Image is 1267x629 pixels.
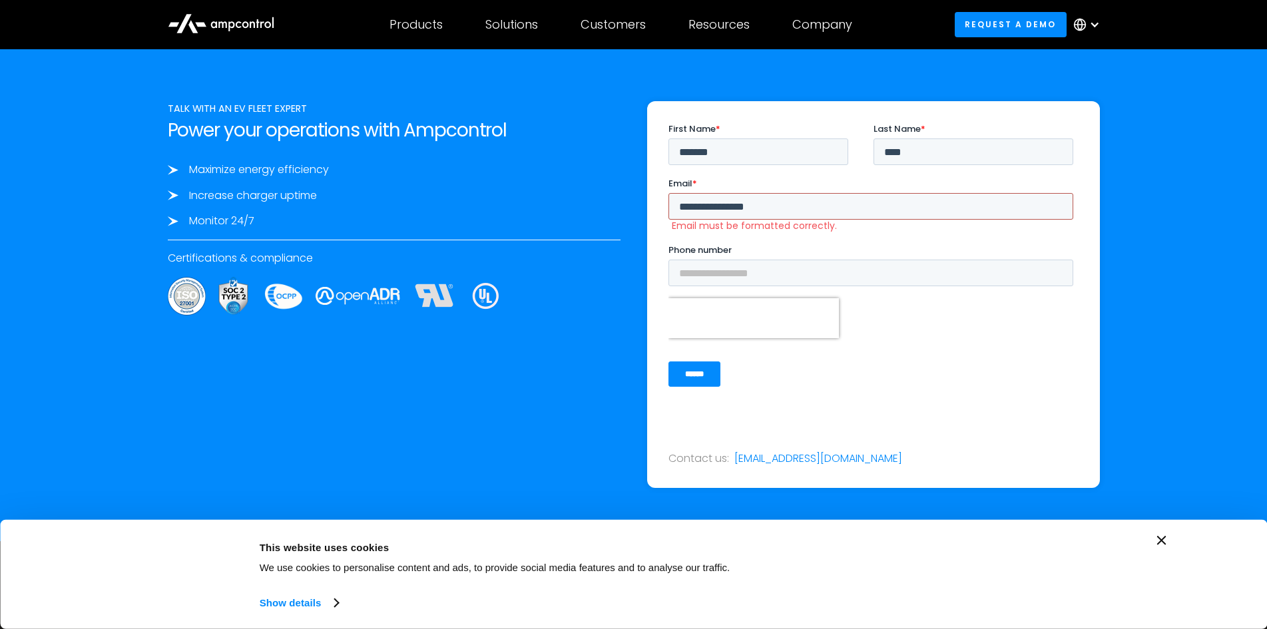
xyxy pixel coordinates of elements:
[168,119,621,142] h2: Power your operations with Ampcontrol
[581,17,646,32] div: Customers
[389,17,443,32] div: Products
[688,17,750,32] div: Resources
[189,162,329,177] div: Maximize energy efficiency
[260,539,912,555] div: This website uses cookies
[792,17,852,32] div: Company
[668,451,729,466] div: Contact us:
[734,451,902,466] a: [EMAIL_ADDRESS][DOMAIN_NAME]
[1157,536,1166,545] button: Close banner
[485,17,538,32] div: Solutions
[189,188,317,203] div: Increase charger uptime
[260,593,338,613] a: Show details
[168,251,621,266] div: Certifications & compliance
[668,122,1079,398] iframe: Form 0
[260,562,730,573] span: We use cookies to personalise content and ads, to provide social media features and to analyse ou...
[168,101,621,116] div: TALK WITH AN EV FLEET EXPERT
[955,12,1067,37] a: Request a demo
[189,214,254,228] div: Monitor 24/7
[942,536,1133,574] button: Okay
